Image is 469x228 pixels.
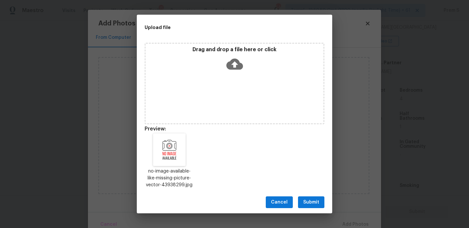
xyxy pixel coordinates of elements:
button: Submit [298,196,324,208]
p: Drag and drop a file here or click [146,46,323,53]
button: Cancel [266,196,293,208]
span: Cancel [271,198,288,206]
p: no-image-available-like-missing-picture-vector-43938299.jpg [145,168,194,189]
h2: Upload file [145,24,295,31]
img: Z [153,133,186,166]
span: Submit [303,198,319,206]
